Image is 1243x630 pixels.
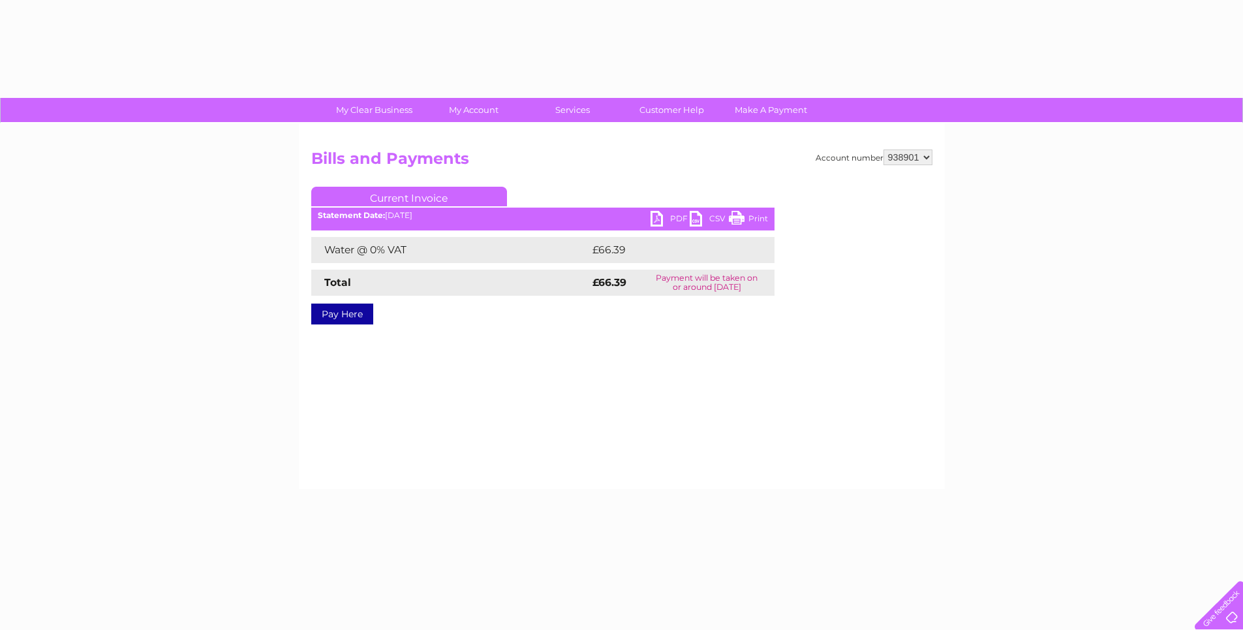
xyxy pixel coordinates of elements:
[651,211,690,230] a: PDF
[324,276,351,289] strong: Total
[729,211,768,230] a: Print
[318,210,385,220] b: Statement Date:
[618,98,726,122] a: Customer Help
[592,276,626,289] strong: £66.39
[420,98,527,122] a: My Account
[639,270,775,296] td: Payment will be taken on or around [DATE]
[816,150,932,165] div: Account number
[311,237,589,263] td: Water @ 0% VAT
[311,187,507,206] a: Current Invoice
[519,98,626,122] a: Services
[690,211,729,230] a: CSV
[320,98,428,122] a: My Clear Business
[311,304,373,324] a: Pay Here
[311,211,775,220] div: [DATE]
[311,150,932,174] h2: Bills and Payments
[717,98,825,122] a: Make A Payment
[589,237,748,263] td: £66.39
